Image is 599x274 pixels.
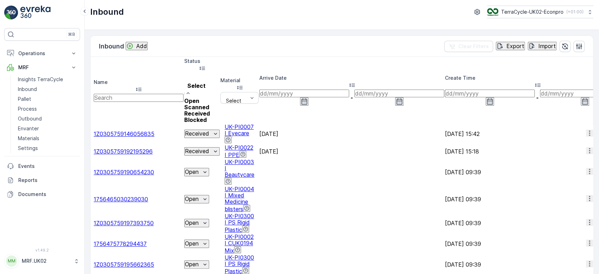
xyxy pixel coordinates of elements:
[184,97,199,104] span: Open
[15,114,80,124] a: Outbound
[185,261,199,267] p: Open
[185,130,209,137] p: Received
[4,60,80,74] button: MRF
[259,74,444,81] p: Arrive Date
[99,41,124,51] p: Inbound
[22,257,70,265] p: MRF.UK02
[259,124,444,144] td: [DATE]
[351,94,353,101] p: -
[184,147,220,156] button: Received
[225,144,253,158] a: UK-PI0022 I PPE
[94,261,154,268] a: 1Z0305759195662365
[18,135,39,142] p: Materials
[184,195,209,203] button: Open
[18,105,37,112] p: Process
[185,220,199,226] p: Open
[6,255,17,267] div: MM
[445,90,535,97] input: dd/mm/yyyy
[15,104,80,114] a: Process
[184,260,209,269] button: Open
[506,43,524,49] p: Export
[94,220,154,227] a: 1Z0305759197393750
[20,6,51,20] img: logo_light-DOdMpM7g.png
[185,196,199,202] p: Open
[90,6,124,18] p: Inbound
[225,158,254,178] a: UK-PI0003 I Beautycare
[4,173,80,187] a: Reports
[4,248,80,252] span: v 1.49.2
[136,43,147,49] p: Add
[18,96,31,103] p: Pallet
[126,42,148,50] button: Add
[185,148,209,154] p: Received
[94,94,184,102] input: Search
[224,98,244,104] p: Select
[487,8,498,16] img: terracycle_logo_wKaHoWT.png
[458,43,489,50] p: Clear Filters
[566,9,584,15] p: ( +01:00 )
[4,6,18,20] img: logo
[18,125,39,132] p: Envanter
[15,124,80,133] a: Envanter
[187,83,206,89] p: Select
[528,42,557,50] button: Import
[18,64,66,71] p: MRF
[4,46,80,60] button: Operations
[184,116,207,123] span: Blocked
[18,76,63,83] p: Insights TerraCycle
[18,163,77,170] p: Events
[94,79,184,86] p: Name
[184,219,209,227] button: Open
[225,185,254,213] a: UK-PI0004 I Mixed Medicine blisters
[185,240,199,247] p: Open
[259,144,444,158] td: [DATE]
[184,168,209,176] button: Open
[94,169,154,176] a: 1Z0305759190654230
[220,77,259,84] p: Material
[18,115,42,122] p: Outbound
[18,50,66,57] p: Operations
[225,233,254,254] a: UK-PI0002 I CUK0194 Mix
[225,123,254,137] a: UK-PI0007 I Eyecare
[15,74,80,84] a: Insights TerraCycle
[487,6,593,18] button: TerraCycle-UK02-Econpro(+01:00)
[184,104,209,111] span: Scanned
[94,196,148,203] a: 1756465030239030
[18,145,38,152] p: Settings
[15,143,80,153] a: Settings
[184,130,220,138] button: Received
[94,148,153,155] a: 1Z0305759192195296
[15,84,80,94] a: Inbound
[536,94,539,101] p: -
[496,42,525,50] button: Export
[18,191,77,198] p: Documents
[94,130,154,137] a: 1Z0305759146056835
[538,43,556,49] p: Import
[68,32,75,37] p: ⌘B
[225,213,254,233] a: UK-PI0300 I PS Rigid Plastic
[354,90,444,97] input: dd/mm/yyyy
[15,94,80,104] a: Pallet
[4,159,80,173] a: Events
[18,86,37,93] p: Inbound
[184,240,209,248] button: Open
[4,254,80,268] button: MMMRF.UK02
[184,110,210,117] span: Received
[184,58,220,65] p: Status
[18,177,77,184] p: Reports
[444,41,493,52] button: Clear Filters
[94,240,147,247] a: 1756475778294437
